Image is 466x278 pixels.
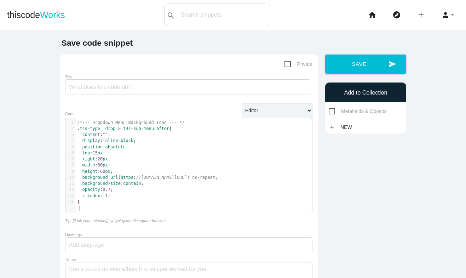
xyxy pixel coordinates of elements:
input: Search snippets [177,7,270,22]
span: : ; [77,138,136,143]
span: - [85,193,87,198]
span: 0.7 [103,187,110,192]
b: Save code snippet [62,38,133,47]
span: opacity [82,187,100,192]
span: > [118,126,121,131]
span: - [103,193,105,198]
i: send [389,55,396,74]
div: 8 [65,162,75,168]
label: Hashtags [65,233,82,237]
i: add [417,4,425,26]
div: 10 [65,175,75,181]
span: : ; [77,169,113,174]
span: after [156,126,169,131]
div: 12 [65,187,75,193]
span: 20 [98,157,103,161]
span: 1 [105,193,108,198]
span: url [110,175,118,180]
div: 5 [65,144,75,150]
span: : ; [77,132,110,137]
span: : ; [77,157,110,161]
label: Title [65,75,73,79]
span: px [103,157,108,161]
span: : ; [77,151,105,155]
span: absolute [105,144,126,149]
span: - [108,181,110,186]
span: px [98,151,103,155]
span: sub [133,126,141,131]
span: Metafields & Objects [329,107,386,116]
span: : ; [77,163,110,168]
label: Notes [65,257,76,262]
span: content [82,132,100,137]
span: width [82,163,95,168]
input: Add language [69,238,111,253]
span: background [82,181,108,186]
span: Works [40,10,65,20]
span: 60 [98,163,103,168]
span: height [82,169,97,174]
span: : ; [77,144,128,149]
i: person [441,4,450,26]
span: : ; [77,187,113,192]
span: Private [284,60,312,69]
span: type__drop [90,126,115,131]
span: block [121,138,133,143]
span: : : [77,175,218,180]
span: https [121,175,133,180]
h6: Add to Collection [329,90,403,96]
input: What does this code do? [65,79,310,95]
span: /*--- Dropdown Menu Background Icon --- */ [77,120,184,125]
div: 13 [65,193,75,199]
span: : ; [77,181,144,186]
div: 6 [65,150,75,156]
i: home [368,4,376,26]
span: - [141,126,144,131]
div: 4 [65,138,75,144]
span: menu [144,126,154,131]
i: Tip: [[Link your snippets]] by typing double square brackets [65,219,167,223]
div: 9 [65,169,75,175]
span: z [82,193,85,198]
span: 60 [100,169,105,174]
i: arrow_drop_down [450,4,455,26]
span: display [82,138,100,143]
span: inline [103,138,118,143]
i: explore [392,4,401,26]
i: search [167,4,175,27]
div: 1 [65,120,75,126]
div: 14 [65,199,75,205]
span: - [118,138,121,143]
span: background [82,175,108,180]
div: 7 [65,156,75,162]
a: addNew [329,121,356,134]
span: . . : { [77,126,172,131]
label: Code [65,112,75,116]
span: px [103,163,108,168]
span: contain [123,181,141,186]
span: - [131,126,133,131]
span: position [82,144,103,149]
span: - [87,126,90,131]
span: "" [103,132,108,137]
span: ( [118,175,121,180]
div: 11 [65,181,75,187]
div: 3 [65,132,75,138]
a: thiscodeWorks [7,4,65,26]
i: add [329,121,335,134]
span: top [82,151,90,155]
div: 2 [65,126,75,132]
span: right [82,157,95,161]
button: search [165,4,177,26]
span: //[DOMAIN_NAME][URL]) no-repeat; [136,175,218,180]
span: t4s [80,126,87,131]
button: sendSave [325,55,406,74]
span: size [110,181,121,186]
span: t4s [123,126,131,131]
span: 15 [92,151,97,155]
span: px [105,169,110,174]
span: index [87,193,100,198]
span: } [77,199,80,204]
span: : ; [77,193,110,198]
